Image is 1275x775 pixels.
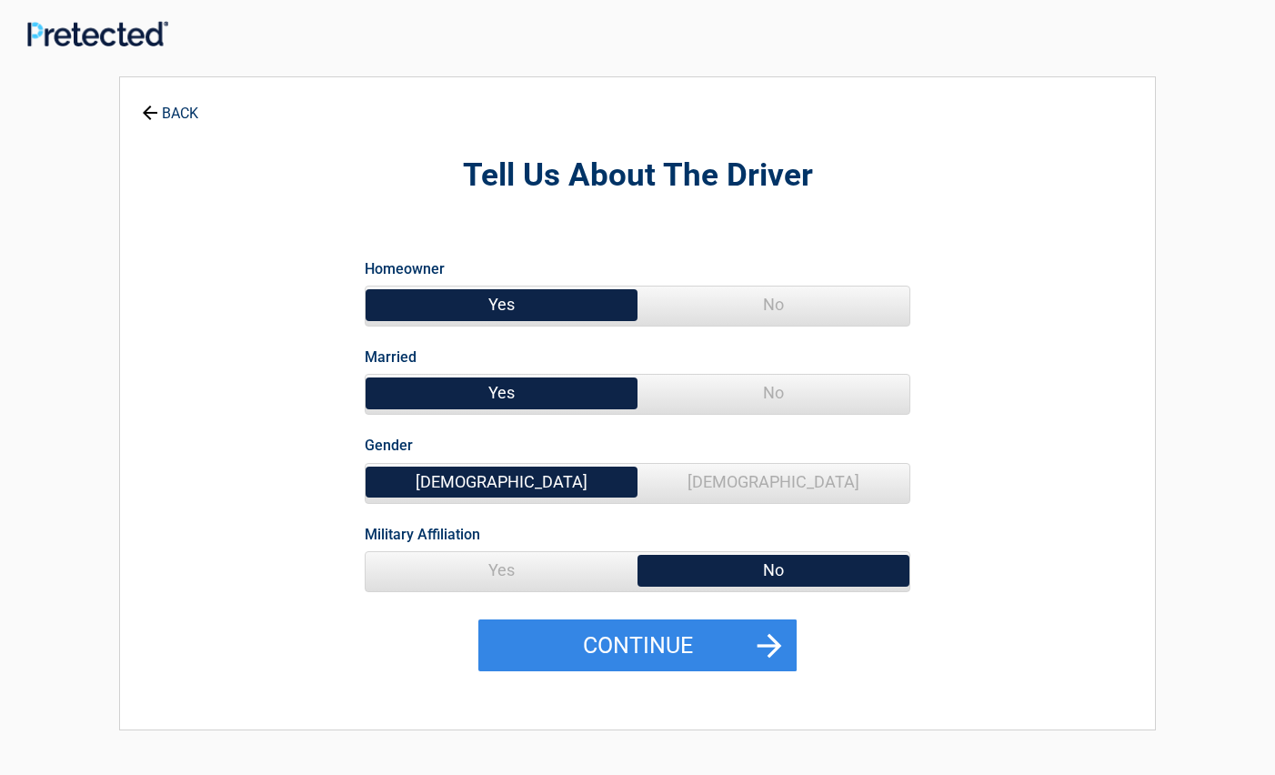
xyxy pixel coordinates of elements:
[478,619,797,672] button: Continue
[637,464,909,500] span: [DEMOGRAPHIC_DATA]
[637,552,909,589] span: No
[637,375,909,411] span: No
[365,257,445,281] label: Homeowner
[27,21,168,46] img: Main Logo
[365,522,480,547] label: Military Affiliation
[366,552,637,589] span: Yes
[637,287,909,323] span: No
[366,464,637,500] span: [DEMOGRAPHIC_DATA]
[366,375,637,411] span: Yes
[365,433,413,458] label: Gender
[220,155,1055,197] h2: Tell Us About The Driver
[365,345,417,369] label: Married
[138,89,202,121] a: BACK
[366,287,637,323] span: Yes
